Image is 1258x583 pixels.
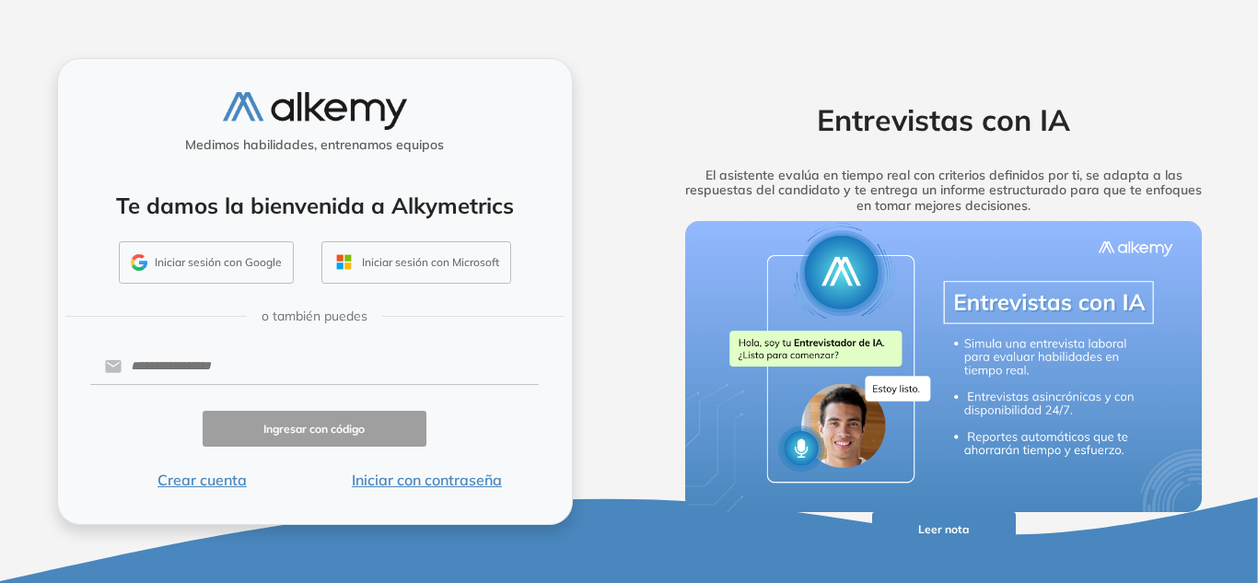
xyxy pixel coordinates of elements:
button: Ingresar con código [203,411,427,447]
img: logo-alkemy [223,92,407,130]
img: OUTLOOK_ICON [333,251,355,273]
h4: Te damos la bienvenida a Alkymetrics [82,192,548,219]
h5: El asistente evalúa en tiempo real con criterios definidos por ti, se adapta a las respuestas del... [657,168,1231,214]
button: Iniciar sesión con Google [119,241,294,284]
h2: Entrevistas con IA [657,102,1231,137]
button: Iniciar con contraseña [314,469,539,491]
img: GMAIL_ICON [131,254,147,271]
button: Crear cuenta [90,469,315,491]
img: img-more-info [685,221,1203,512]
span: o también puedes [262,307,367,326]
button: Leer nota [872,512,1016,548]
h5: Medimos habilidades, entrenamos equipos [65,137,565,153]
button: Iniciar sesión con Microsoft [321,241,511,284]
